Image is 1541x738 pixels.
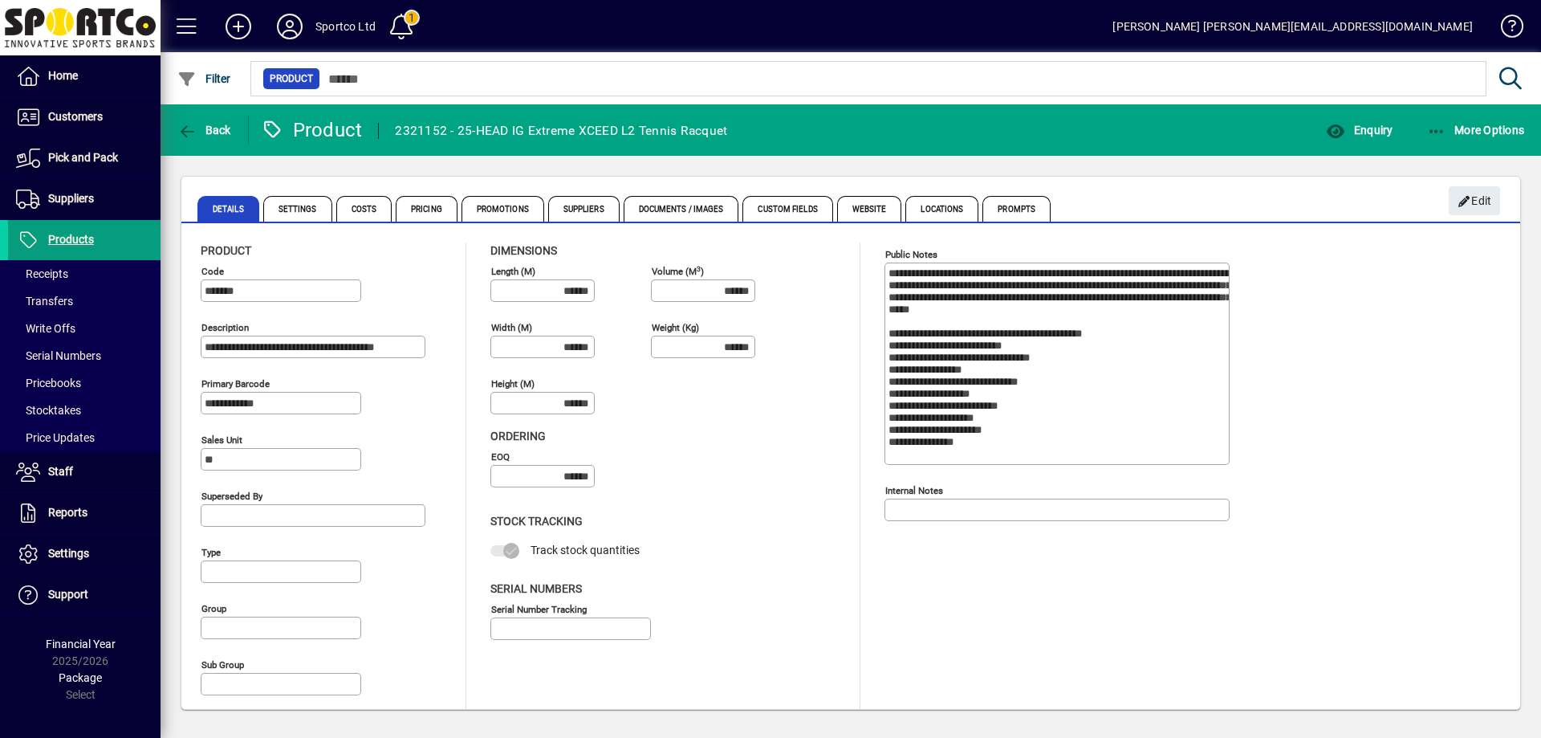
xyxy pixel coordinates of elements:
[201,491,262,502] mat-label: Superseded by
[48,151,118,164] span: Pick and Pack
[1112,14,1473,39] div: [PERSON_NAME] [PERSON_NAME][EMAIL_ADDRESS][DOMAIN_NAME]
[652,322,699,333] mat-label: Weight (Kg)
[201,603,226,614] mat-label: Group
[742,196,832,222] span: Custom Fields
[8,534,161,574] a: Settings
[48,192,94,205] span: Suppliers
[837,196,902,222] span: Website
[652,266,704,277] mat-label: Volume (m )
[1427,124,1525,137] span: More Options
[48,110,103,123] span: Customers
[491,266,535,277] mat-label: Length (m)
[697,264,701,272] sup: 3
[16,349,101,362] span: Serial Numbers
[315,14,376,39] div: Sportco Ltd
[8,179,161,219] a: Suppliers
[1423,116,1529,145] button: More Options
[173,116,235,145] button: Back
[201,434,242,446] mat-label: Sales unit
[48,547,89,560] span: Settings
[16,322,75,335] span: Write Offs
[624,196,739,222] span: Documents / Images
[261,117,363,143] div: Product
[201,322,249,333] mat-label: Description
[885,485,943,496] mat-label: Internal Notes
[8,287,161,315] a: Transfers
[491,451,510,463] mat-label: EOQ
[1322,116,1397,145] button: Enquiry
[490,515,583,528] span: Stock Tracking
[1449,186,1500,215] button: Edit
[177,72,231,85] span: Filter
[490,430,546,442] span: Ordering
[201,378,270,389] mat-label: Primary barcode
[1489,3,1521,55] a: Knowledge Base
[201,547,221,558] mat-label: Type
[491,603,587,614] mat-label: Serial Number tracking
[8,97,161,137] a: Customers
[16,267,68,280] span: Receipts
[8,452,161,492] a: Staff
[48,465,73,478] span: Staff
[161,116,249,145] app-page-header-button: Back
[461,196,544,222] span: Promotions
[263,196,332,222] span: Settings
[48,588,88,601] span: Support
[395,118,727,144] div: 2321152 - 25-HEAD IG Extreme XCEED L2 Tennis Racquet
[905,196,978,222] span: Locations
[8,342,161,369] a: Serial Numbers
[491,322,532,333] mat-label: Width (m)
[491,378,535,389] mat-label: Height (m)
[8,138,161,178] a: Pick and Pack
[885,249,937,260] mat-label: Public Notes
[982,196,1051,222] span: Prompts
[8,56,161,96] a: Home
[8,260,161,287] a: Receipts
[336,196,392,222] span: Costs
[46,638,116,650] span: Financial Year
[8,397,161,424] a: Stocktakes
[264,12,315,41] button: Profile
[270,71,313,87] span: Product
[177,124,231,137] span: Back
[8,575,161,615] a: Support
[8,424,161,451] a: Price Updates
[490,582,582,595] span: Serial Numbers
[490,244,557,257] span: Dimensions
[48,69,78,82] span: Home
[531,544,640,557] span: Track stock quantities
[201,266,224,277] mat-label: Code
[59,671,102,684] span: Package
[173,64,235,93] button: Filter
[197,196,259,222] span: Details
[16,295,73,308] span: Transfers
[201,659,244,671] mat-label: Sub group
[201,244,251,257] span: Product
[16,404,81,417] span: Stocktakes
[1458,188,1492,214] span: Edit
[8,493,161,533] a: Reports
[213,12,264,41] button: Add
[396,196,457,222] span: Pricing
[16,377,81,389] span: Pricebooks
[1326,124,1393,137] span: Enquiry
[16,431,95,444] span: Price Updates
[8,315,161,342] a: Write Offs
[548,196,620,222] span: Suppliers
[48,233,94,246] span: Products
[8,369,161,397] a: Pricebooks
[48,506,87,519] span: Reports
